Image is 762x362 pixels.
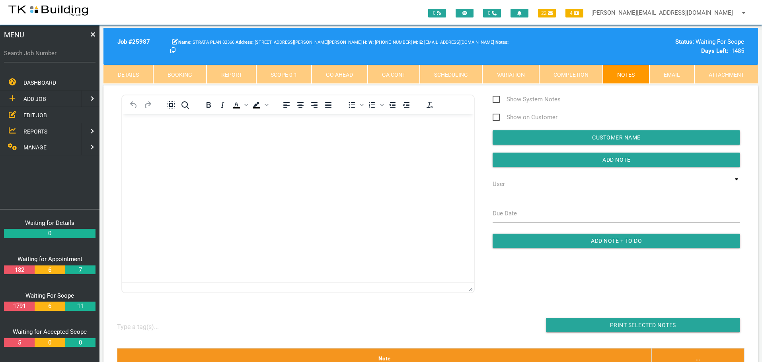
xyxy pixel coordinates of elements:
[4,29,24,40] span: MENU
[493,95,561,105] span: Show System Notes
[23,96,46,102] span: ADD JOB
[35,302,65,311] a: 6
[236,40,362,45] span: [STREET_ADDRESS][PERSON_NAME][PERSON_NAME]
[649,65,694,84] a: Email
[13,328,87,335] a: Waiting for Accepted Scope
[322,99,335,110] button: Justify
[493,234,740,248] input: Add Note + To Do
[345,99,365,110] div: Bullet list
[694,65,758,84] a: Attachment
[4,338,34,347] a: 5
[250,99,270,110] div: Background color Black
[493,130,740,145] input: Customer Name
[4,302,34,311] a: 1791
[23,79,56,86] span: DASHBOARD
[675,38,694,45] b: Status:
[8,4,89,17] img: s3file
[423,99,437,110] button: Clear formatting
[117,38,150,45] b: Job # 25987
[280,99,293,110] button: Align left
[23,128,47,134] span: REPORTS
[178,40,191,45] b: Name:
[386,99,399,110] button: Decrease indent
[25,292,74,299] a: Waiting For Scope
[565,9,583,17] span: 4
[230,99,249,110] div: Text color Black
[546,318,740,332] input: Print Selected Notes
[363,40,367,45] b: H:
[539,65,602,84] a: Completion
[127,99,140,110] button: Undo
[363,40,368,45] span: Home Phone
[35,338,65,347] a: 0
[419,40,494,45] span: [EMAIL_ADDRESS][DOMAIN_NAME]
[65,338,95,347] a: 0
[294,99,307,110] button: Align center
[4,265,34,275] a: 182
[65,265,95,275] a: 7
[117,318,177,336] input: Type a tag(s)...
[493,112,557,122] span: Show on Customer
[216,99,229,110] button: Italic
[419,40,423,45] b: E:
[413,40,418,45] b: M:
[367,65,419,84] a: GA Conf
[170,47,175,54] a: Click here copy customer information.
[493,209,517,218] label: Due Date
[207,65,256,84] a: Report
[603,65,649,84] a: Notes
[35,265,65,275] a: 6
[164,99,178,110] button: Select all
[178,40,234,45] span: STRATA PLAN 82366
[483,9,501,17] span: 0
[701,47,728,54] b: Days Left:
[420,65,482,84] a: Scheduling
[368,40,412,45] span: ..
[236,40,253,45] b: Address:
[365,99,385,110] div: Numbered list
[103,65,153,84] a: Details
[469,284,473,291] div: Press the Up and Down arrow keys to resize the editor.
[538,9,556,17] span: 22
[25,219,74,226] a: Waiting for Details
[122,114,474,283] iframe: Rich Text Area
[312,65,367,84] a: Go Ahead
[400,99,413,110] button: Increase indent
[482,65,539,84] a: Variation
[178,99,192,110] button: Find and replace
[18,256,82,263] a: Waiting for Appointment
[256,65,311,84] a: Scope 0-1
[368,40,374,45] b: W:
[594,37,744,55] div: Waiting For Scope -1485
[153,65,206,84] a: Booking
[23,112,47,118] span: EDIT JOB
[4,229,95,238] a: 0
[308,99,321,110] button: Align right
[65,302,95,311] a: 11
[495,40,509,45] b: Notes:
[4,49,95,58] label: Search Job Number
[493,153,740,167] input: Add Note
[23,144,47,151] span: MANAGE
[202,99,215,110] button: Bold
[428,9,446,17] span: 0
[141,99,154,110] button: Redo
